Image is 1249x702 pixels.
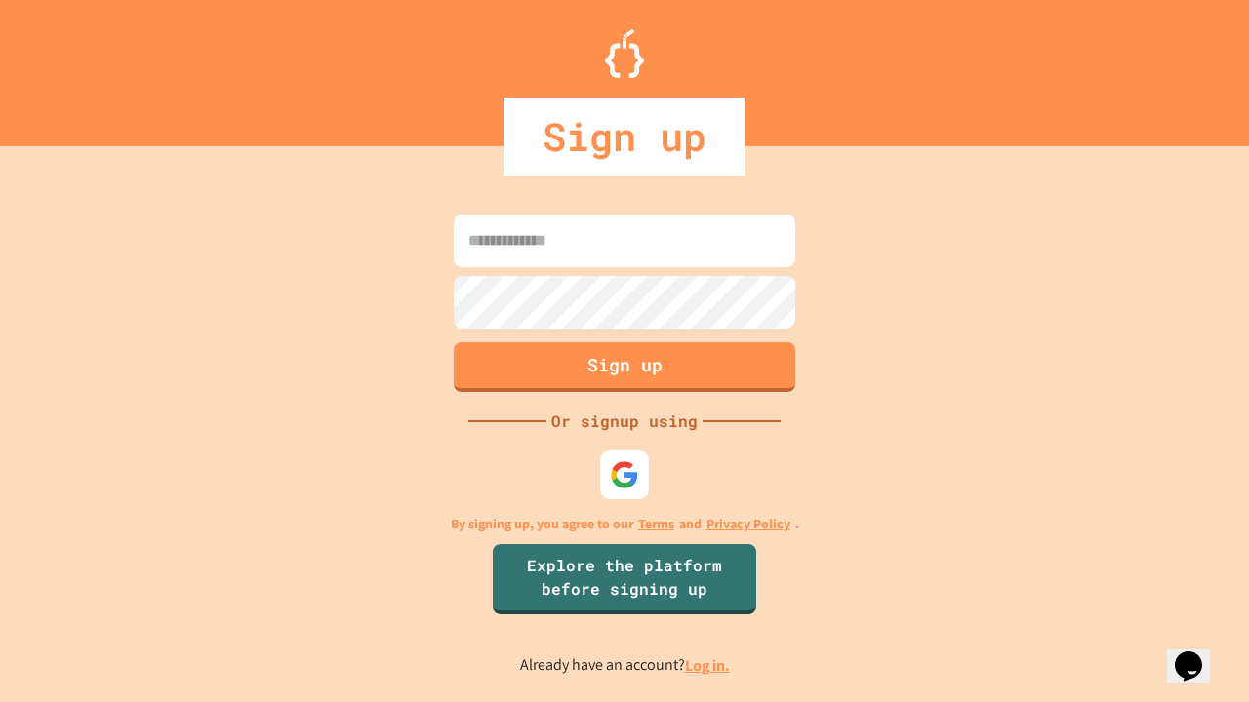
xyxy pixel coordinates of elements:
[493,544,756,614] a: Explore the platform before signing up
[454,342,795,392] button: Sign up
[685,655,730,676] a: Log in.
[1167,624,1229,682] iframe: chat widget
[706,514,790,534] a: Privacy Policy
[610,460,639,489] img: google-icon.svg
[451,514,799,534] p: By signing up, you agree to our and .
[546,409,703,433] div: Or signup using
[520,653,730,678] p: Already have an account?
[1087,539,1229,622] iframe: chat widget
[638,514,674,534] a: Terms
[504,97,745,175] div: Sign up
[605,29,644,78] img: Logo.svg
